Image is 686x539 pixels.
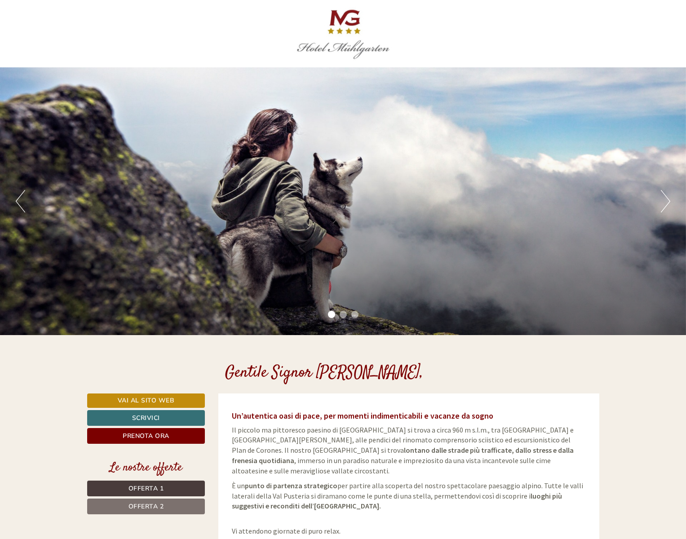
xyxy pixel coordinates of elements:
span: Un’autentica oasi di pace, per momenti indimenticabili e vacanze da sogno [232,411,493,421]
span: Offerta 2 [128,502,164,511]
strong: luoghi più suggestivi e reconditi dell’[GEOGRAPHIC_DATA]. [232,491,562,511]
a: Prenota ora [87,428,205,444]
h1: Gentile Signor [PERSON_NAME], [225,364,423,382]
a: Scrivici [87,410,205,426]
button: Next [661,190,670,212]
strong: punto di partenza strategico [245,481,337,490]
span: Vi attendono giornate di puro relax. [232,516,341,535]
button: Previous [16,190,25,212]
div: Le nostre offerte [87,459,205,476]
span: Il piccolo ma pittoresco paesino di [GEOGRAPHIC_DATA] si trova a circa 960 m s.l.m., tra [GEOGRAP... [232,425,574,475]
span: Offerta 1 [128,484,164,493]
span: È un per partire alla scoperta del nostro spettacolare paesaggio alpino. Tutte le valli laterali ... [232,481,583,511]
a: Vai al sito web [87,393,205,408]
